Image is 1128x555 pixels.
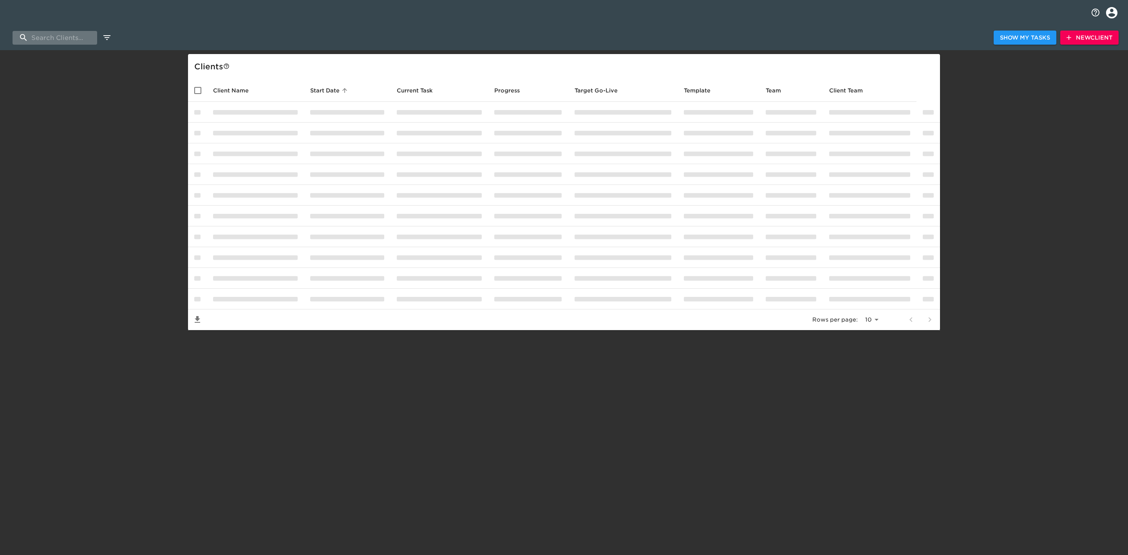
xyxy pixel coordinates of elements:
[188,79,940,330] table: enhanced table
[397,86,433,95] span: This is the next Task in this Hub that should be completed
[1000,33,1050,43] span: Show My Tasks
[684,86,721,95] span: Template
[1060,31,1119,45] button: NewClient
[1100,1,1123,24] button: profile
[194,60,937,73] div: Client s
[1067,33,1112,43] span: New Client
[213,86,259,95] span: Client Name
[13,31,97,45] input: search
[766,86,791,95] span: Team
[812,316,858,324] p: Rows per page:
[861,314,881,326] select: rows per page
[575,86,618,95] span: Calculated based on the start date and the duration of all Tasks contained in this Hub.
[397,86,443,95] span: Current Task
[188,310,207,329] button: Save List
[829,86,873,95] span: Client Team
[494,86,530,95] span: Progress
[994,31,1056,45] button: Show My Tasks
[575,86,628,95] span: Target Go-Live
[223,63,230,69] svg: This is a list of all of your clients and clients shared with you
[310,86,350,95] span: Start Date
[1086,3,1105,22] button: notifications
[100,31,114,44] button: edit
